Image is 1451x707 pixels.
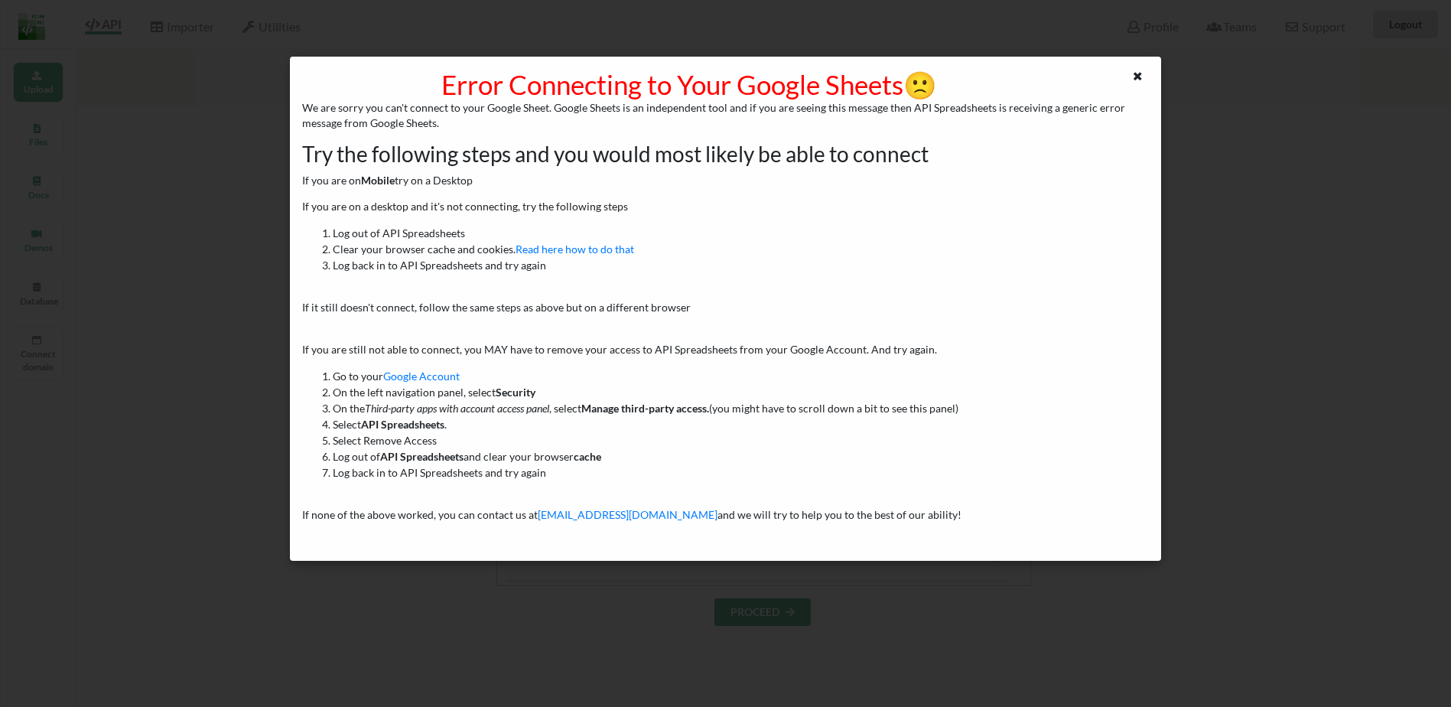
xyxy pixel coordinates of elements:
li: Log out of API Spreadsheets [333,225,1148,241]
b: API Spreadsheets [380,450,464,463]
li: Log back in to API Spreadsheets and try again [333,257,1148,273]
li: Clear your browser cache and cookies. [333,241,1148,257]
h2: Try the following steps and you would most likely be able to connect [302,142,1148,168]
b: Security [496,386,535,399]
b: Manage third-party access. [581,402,709,415]
li: On the left navigation panel, select [333,384,1148,400]
a: [EMAIL_ADDRESS][DOMAIN_NAME] [538,508,717,521]
i: Third-party apps with account access panel [365,402,549,415]
a: Google Account [383,370,460,383]
p: If you are on try on a Desktop [302,173,1148,188]
p: If it still doesn't connect, follow the same steps as above but on a different browser [302,300,1148,315]
li: On the , select (you might have to scroll down a bit to see this panel) [333,400,1148,416]
b: cache [574,450,601,463]
h1: Error Connecting to Your Google Sheets [302,68,1076,100]
li: Select . [333,416,1148,432]
li: Log back in to API Spreadsheets and try again [333,464,1148,481]
li: Go to your [333,368,1148,384]
p: If you are on a desktop and it's not connecting, try the following steps [302,199,1148,214]
b: Mobile [361,174,395,187]
li: Select Remove Access [333,432,1148,448]
span: sad-emoji [903,68,937,100]
p: If none of the above worked, you can contact us at and we will try to help you to the best of our... [302,507,1148,523]
a: Read here how to do that [516,243,634,256]
p: We are sorry you can't connect to your Google Sheet. Google Sheets is an independent tool and if ... [302,100,1148,131]
b: API Spreadsheets [361,418,444,431]
p: If you are still not able to connect, you MAY have to remove your access to API Spreadsheets from... [302,342,1148,357]
li: Log out of and clear your browser [333,448,1148,464]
